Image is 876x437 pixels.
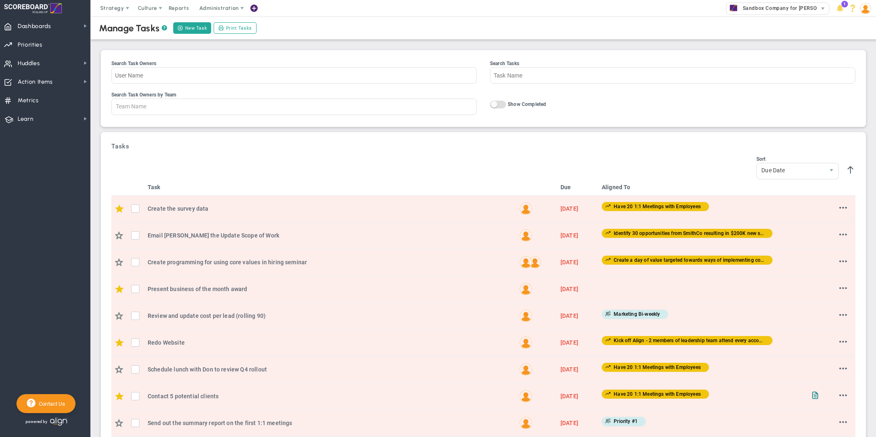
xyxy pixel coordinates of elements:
[111,92,477,98] div: Search Task Owners by Team
[841,1,848,7] span: 1
[148,338,513,347] div: Redo Website
[560,259,578,265] span: [DATE]
[557,179,598,195] th: Due
[528,256,542,269] img: Created By: James Miller
[560,312,578,319] span: [DATE]
[817,3,829,14] span: select
[111,143,855,150] h3: Tasks
[490,61,855,66] div: Search Tasks
[111,67,477,84] input: Search Task Owners
[144,179,516,195] th: Task
[18,110,33,128] span: Learn
[148,365,513,374] div: Schedule lunch with Don to review Q4 rollout
[99,23,167,34] div: Manage Tasks
[148,418,513,428] div: Send out the summary report on the first 1:1 meetings
[612,230,770,236] span: Identify 30 opportunities from SmithCo resulting in $200K new sales
[173,22,211,34] button: New Task
[612,204,701,209] span: Have 20 1:1 Meetings with Employees
[148,284,513,294] div: Present business of the month award
[560,232,578,239] span: [DATE]
[560,393,578,399] span: [DATE]
[757,163,824,177] span: Due Date
[111,61,477,66] div: Search Task Owners
[824,163,838,179] span: select
[598,179,806,195] th: Aligned To
[519,309,532,322] img: Created By: Steve DuVall
[519,229,532,242] img: Created By: Steve DuVall
[100,5,124,11] span: Strategy
[18,73,53,91] span: Action Items
[612,311,660,317] span: Marketing Bi-weekly
[148,204,513,213] div: Create the survey data
[490,67,855,84] input: Search Tasks
[18,55,40,72] span: Huddles
[756,156,839,162] div: Sort
[508,101,546,107] span: Show Completed
[519,336,532,349] img: Created By: Steve DuVall
[560,366,578,373] span: [DATE]
[35,401,65,407] span: Contact Us
[612,257,857,263] span: Create a day of value targeted towards ways of implementing core values into the everyday of the ...
[728,3,739,13] img: 32671.Company.photo
[860,3,871,14] img: 86643.Person.photo
[560,339,578,346] span: [DATE]
[148,392,513,401] div: Contact 5 potential clients
[138,5,157,11] span: Culture
[519,416,532,430] img: Created By: Steve DuVall
[612,418,638,424] span: Priority #1
[560,420,578,426] span: [DATE]
[148,231,513,240] div: Email Dave the Update Scope of Work
[148,311,513,320] div: Review and update cost per lead (rolling 90)
[199,5,238,11] span: Administration
[214,22,257,34] button: Print Tasks
[519,363,532,376] img: Created By: Steve DuVall
[612,364,701,370] span: Have 20 1:1 Meetings with Employees
[18,92,39,109] span: Metrics
[560,286,578,292] span: [DATE]
[560,205,578,212] span: [DATE]
[519,390,532,403] img: Created By: Steve DuVall
[519,256,532,269] img: Assigned To: Steve DuVall
[612,391,701,397] span: Have 20 1:1 Meetings with Employees
[612,338,817,343] span: Kick off Align - 2 members of leadership team attend every accountability course meeting
[18,18,51,35] span: Dashboards
[519,202,532,215] img: Created By: Steve DuVall
[739,3,840,14] span: Sandbox Company for [PERSON_NAME]
[519,282,532,296] img: Created By: Steve DuVall
[112,99,162,114] input: Search Task Owners by Team
[18,36,42,54] span: Priorities
[148,258,513,267] div: Create programming for using core values in hiring seminar
[16,415,101,428] div: Powered by Align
